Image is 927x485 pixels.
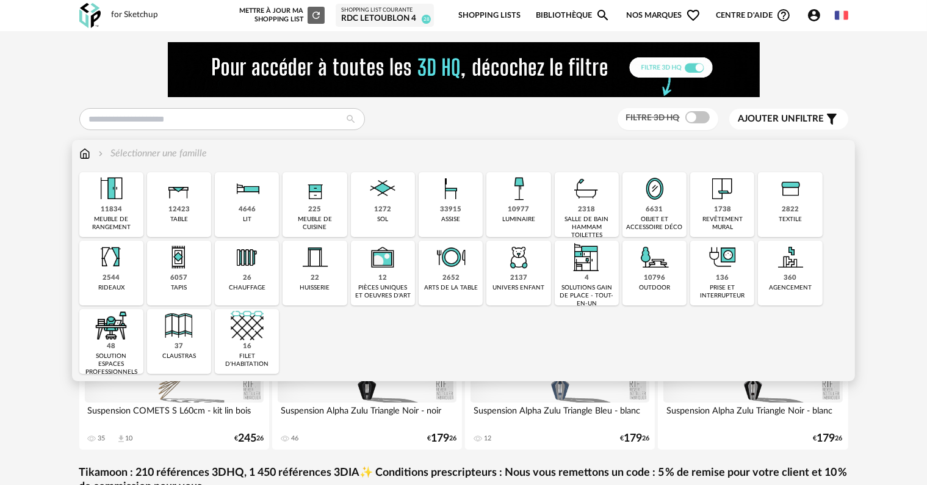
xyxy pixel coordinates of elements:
div: 2652 [442,274,460,283]
img: Agencement.png [774,241,807,274]
div: 11834 [101,205,122,214]
div: 33915 [440,205,461,214]
div: Suspension COMETS S L60cm - kit lin bois [85,403,264,427]
img: ArtTable.png [435,241,467,274]
img: espace-de-travail.png [95,309,128,342]
div: Suspension Alpha Zulu Triangle Bleu - blanc [471,403,650,427]
div: tapis [171,284,187,292]
img: Huiserie.png [298,241,331,274]
div: 22 [311,274,319,283]
div: outdoor [639,284,670,292]
div: lit [243,216,251,224]
div: 6057 [170,274,187,283]
div: 225 [309,205,322,214]
img: Rideaux.png [95,241,128,274]
img: Miroir.png [638,172,671,205]
div: 360 [784,274,797,283]
div: 12 [378,274,387,283]
div: 37 [175,342,183,351]
div: 46 [291,434,298,443]
div: meuble de cuisine [286,216,343,232]
div: Sélectionner une famille [96,147,207,161]
span: 245 [238,434,256,443]
div: 2822 [782,205,799,214]
img: ToutEnUn.png [570,241,603,274]
a: Shopping Lists [458,1,521,30]
div: filet d'habitation [218,352,275,368]
div: pièces uniques et oeuvres d'art [355,284,411,300]
span: Download icon [117,434,126,443]
img: filet.png [231,309,264,342]
img: Table.png [162,172,195,205]
span: Filtre 3D HQ [626,114,680,122]
div: arts de la table [424,284,478,292]
div: Mettre à jour ma Shopping List [237,7,325,24]
div: textile [779,216,802,224]
img: Luminaire.png [502,172,535,205]
div: assise [441,216,460,224]
img: Salle%20de%20bain.png [570,172,603,205]
img: OXP [79,3,101,28]
div: RDC LETOUBLON 4 [341,13,428,24]
span: Magnify icon [596,8,610,23]
div: 16 [243,342,251,351]
span: Heart Outline icon [686,8,701,23]
div: 48 [107,342,115,351]
img: Rangement.png [298,172,331,205]
div: rideaux [98,284,124,292]
div: 10796 [644,274,665,283]
div: 2544 [103,274,120,283]
div: prise et interrupteur [694,284,751,300]
span: 28 [422,15,431,24]
span: Nos marques [626,1,701,30]
img: Sol.png [366,172,399,205]
img: Outdoor.png [638,241,671,274]
div: sol [377,216,388,224]
img: Cloison.png [162,309,195,342]
img: PriseInter.png [706,241,739,274]
div: objet et accessoire déco [626,216,683,232]
div: solution espaces professionnels [83,352,140,376]
span: Help Circle Outline icon [776,8,791,23]
div: 12423 [168,205,190,214]
div: € 26 [620,434,649,443]
img: Literie.png [231,172,264,205]
div: 35 [98,434,106,443]
img: fr [835,9,848,22]
a: BibliothèqueMagnify icon [536,1,610,30]
div: meuble de rangement [83,216,140,232]
div: 10977 [508,205,529,214]
span: Ajouter un [738,114,796,123]
div: revêtement mural [694,216,751,232]
div: claustras [162,352,196,360]
div: luminaire [502,216,535,224]
div: € 26 [234,434,264,443]
div: € 26 [813,434,843,443]
div: Suspension Alpha Zulu Triangle Noir - noir [278,403,457,427]
img: svg+xml;base64,PHN2ZyB3aWR0aD0iMTYiIGhlaWdodD0iMTciIHZpZXdCb3g9IjAgMCAxNiAxNyIgZmlsbD0ibm9uZSIgeG... [79,147,90,161]
div: 4646 [239,205,256,214]
div: 4 [585,274,589,283]
img: Meuble%20de%20rangement.png [95,172,128,205]
div: 10 [126,434,133,443]
div: agencement [769,284,812,292]
img: Papier%20peint.png [706,172,739,205]
div: 2318 [578,205,595,214]
div: for Sketchup [112,10,159,21]
span: Account Circle icon [807,8,821,23]
div: 26 [243,274,251,283]
span: Refresh icon [311,12,322,18]
span: 179 [817,434,835,443]
a: Shopping List courante RDC LETOUBLON 4 28 [341,7,428,24]
img: Textile.png [774,172,807,205]
span: filtre [738,113,824,125]
div: 2137 [510,274,527,283]
img: Assise.png [435,172,467,205]
div: table [170,216,188,224]
button: Ajouter unfiltre Filter icon [729,109,848,129]
div: univers enfant [492,284,544,292]
span: 179 [431,434,449,443]
span: 179 [624,434,642,443]
img: UniversEnfant.png [502,241,535,274]
div: huisserie [300,284,330,292]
